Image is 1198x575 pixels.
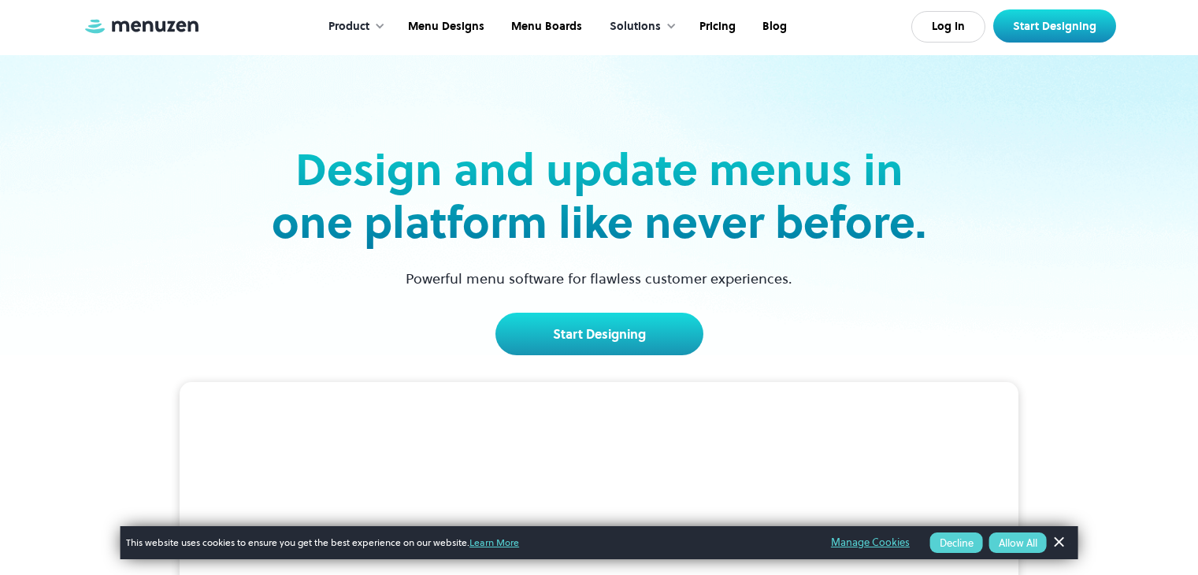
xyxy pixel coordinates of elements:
button: Decline [930,532,983,553]
div: Solutions [594,2,684,51]
div: Product [328,18,369,35]
a: Learn More [469,536,519,549]
a: Log In [911,11,985,43]
div: Product [313,2,393,51]
a: Manage Cookies [831,534,910,551]
button: Allow All [989,532,1047,553]
a: Pricing [684,2,747,51]
a: Start Designing [993,9,1116,43]
h2: Design and update menus in one platform like never before. [267,143,932,249]
a: Menu Boards [496,2,594,51]
p: Powerful menu software for flawless customer experiences. [386,268,812,289]
a: Dismiss Banner [1047,531,1070,555]
div: Solutions [610,18,661,35]
a: Start Designing [495,313,703,355]
a: Menu Designs [393,2,496,51]
a: Blog [747,2,799,51]
span: This website uses cookies to ensure you get the best experience on our website. [126,536,809,550]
